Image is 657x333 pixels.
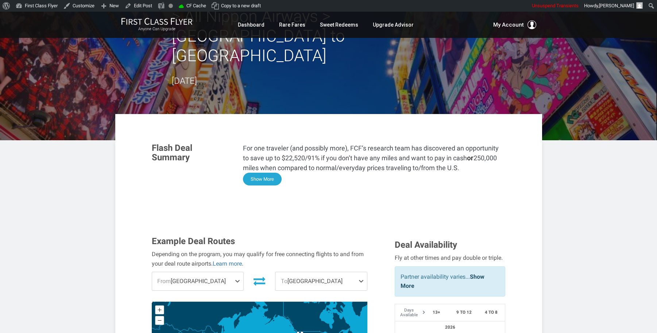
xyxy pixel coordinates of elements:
[395,304,423,321] th: Days Available
[275,272,367,290] span: [GEOGRAPHIC_DATA]
[395,240,457,250] span: Deal Availability
[493,20,524,29] span: My Account
[121,17,193,25] img: First Class Flyer
[213,260,242,267] a: Learn more
[172,76,197,86] time: [DATE]
[243,173,282,185] button: Show More
[121,17,193,32] a: First Class FlyerAnyone Can Upgrade
[478,304,505,321] th: 4 to 8
[152,272,244,290] span: [GEOGRAPHIC_DATA]
[281,278,287,285] span: To
[152,236,235,246] span: Example Deal Routes
[532,3,579,8] span: Unsuspend Transients
[320,18,358,31] a: Sweet Redeems
[152,143,232,162] h3: Flash Deal Summary
[249,273,270,289] button: Invert Route Direction
[422,304,450,321] th: 13+
[401,272,499,291] p: Partner availability varies...
[121,27,193,32] small: Anyone Can Upgrade
[279,18,305,31] a: Rare Fares
[493,20,536,29] button: My Account
[152,250,368,268] div: Depending on the program, you may qualify for free connecting flights to and from your deal route...
[450,304,478,321] th: 9 to 12
[238,18,264,31] a: Dashboard
[599,3,634,8] span: [PERSON_NAME]
[467,154,474,162] strong: or
[157,278,171,285] span: From
[395,253,505,263] div: Fly at other times and pay double or triple.
[243,143,506,173] p: For one traveler (and possibly more), FCF’s research team has discovered an opportunity to save u...
[373,18,414,31] a: Upgrade Advisor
